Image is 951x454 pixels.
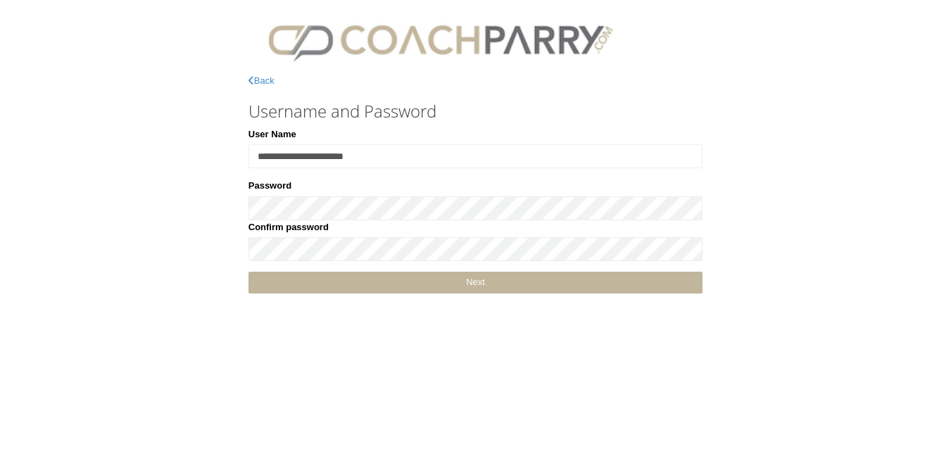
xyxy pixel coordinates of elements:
a: Back [248,75,275,86]
label: User Name [248,127,296,141]
label: Confirm password [248,220,329,234]
img: CPlogo.png [248,14,633,67]
a: Next [248,272,703,294]
h3: Username and Password [248,102,703,120]
label: Password [248,179,291,193]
